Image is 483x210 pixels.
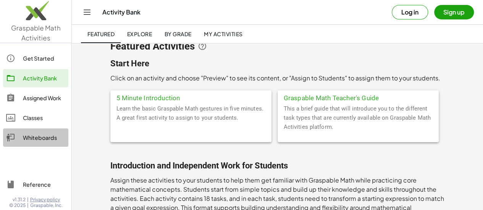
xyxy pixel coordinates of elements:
a: Reference [3,175,68,194]
div: This a brief guide that will introduce you to the different task types that are currently availab... [278,104,439,142]
a: Get Started [3,49,68,67]
a: Privacy policy [30,197,63,203]
div: Activity Bank [23,74,65,83]
p: Click on an activity and choose "Preview" to see its content, or "Assign to Students" to assign t... [110,74,445,83]
span: © 2025 [9,202,26,208]
div: 5 Minute Introduction [110,90,271,104]
div: Whiteboards [23,133,65,142]
div: Classes [23,113,65,122]
a: Classes [3,109,68,127]
div: Get Started [23,54,65,63]
button: Toggle navigation [81,6,93,18]
span: Graspable, Inc. [30,202,63,208]
div: Learn the basic Graspable Math gestures in five minutes. A great first activity to assign to your... [110,104,271,142]
a: Activity Bank [3,69,68,87]
div: Graspable Math Teacher's Guide [278,90,439,104]
div: Assigned Work [23,93,65,103]
span: By Grade [164,30,191,37]
h2: Start Here [110,58,445,69]
div: Reference [23,180,65,189]
a: Assigned Work [3,89,68,107]
span: Featured Activities [110,41,195,51]
button: Sign up [434,5,474,19]
span: Graspable Math Activities [11,24,61,42]
span: My Activities [204,30,243,37]
h2: Introduction and Independent Work for Students [110,160,445,171]
span: | [27,202,29,208]
span: v1.31.2 [13,197,26,203]
a: Whiteboards [3,128,68,147]
span: Explore [127,30,152,37]
span: | [27,197,29,203]
button: Log in [392,5,428,19]
span: Featured [87,30,115,37]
